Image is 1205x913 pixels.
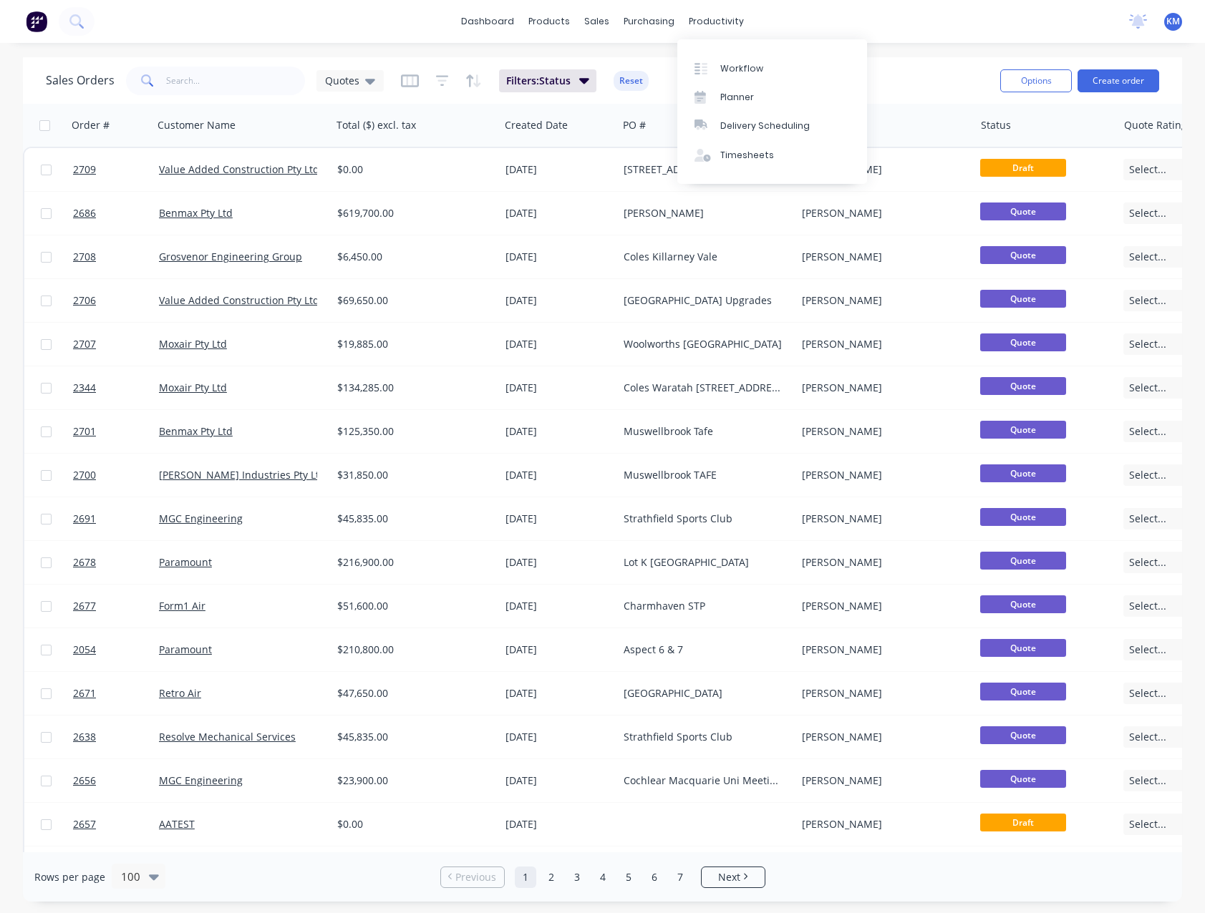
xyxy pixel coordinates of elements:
[159,424,233,438] a: Benmax Pty Ltd
[73,773,96,788] span: 2656
[505,643,612,657] div: [DATE]
[1129,817,1166,831] span: Select...
[455,870,496,884] span: Previous
[73,454,159,497] a: 2700
[325,73,359,88] span: Quotes
[73,817,96,831] span: 2657
[541,866,562,888] a: Page 2
[981,118,1011,132] div: Status
[159,512,243,525] a: MGC Engineering
[73,730,96,744] span: 2638
[159,162,319,176] a: Value Added Construction Pty Ltd
[624,162,783,177] div: [STREET_ADDRESS][PERSON_NAME]
[624,512,783,526] div: Strathfield Sports Club
[73,293,96,308] span: 2706
[624,206,783,220] div: [PERSON_NAME]
[505,118,568,132] div: Created Date
[158,118,236,132] div: Customer Name
[73,643,96,657] span: 2054
[1129,773,1166,788] span: Select...
[720,91,754,104] div: Planner
[1129,599,1166,613] span: Select...
[702,870,765,884] a: Next page
[614,71,649,91] button: Reset
[1129,555,1166,570] span: Select...
[980,683,1066,700] span: Quote
[499,69,596,92] button: Filters:Status
[166,67,306,95] input: Search...
[73,279,159,322] a: 2706
[159,599,205,612] a: Form1 Air
[159,817,195,831] a: AATEST
[720,62,763,75] div: Workflow
[616,11,682,32] div: purchasing
[1124,118,1187,132] div: Quote Rating
[337,773,486,788] div: $23,900.00
[802,381,961,395] div: [PERSON_NAME]
[980,246,1066,264] span: Quote
[802,337,961,351] div: [PERSON_NAME]
[73,148,159,191] a: 2709
[337,468,486,482] div: $31,850.00
[624,643,783,657] div: Aspect 6 & 7
[802,162,961,177] div: [PERSON_NAME]
[46,74,115,87] h1: Sales Orders
[802,293,961,308] div: [PERSON_NAME]
[980,202,1066,220] span: Quote
[159,773,243,787] a: MGC Engineering
[802,424,961,439] div: [PERSON_NAME]
[337,424,486,439] div: $125,350.00
[1129,162,1166,177] span: Select...
[624,599,783,613] div: Charmhaven STP
[73,512,96,526] span: 2691
[720,149,774,162] div: Timesheets
[159,686,201,700] a: Retro Air
[337,730,486,744] div: $45,835.00
[624,381,783,395] div: Coles Waratah [STREET_ADDRESS]
[159,643,212,656] a: Paramount
[159,555,212,569] a: Paramount
[73,192,159,235] a: 2686
[618,866,639,888] a: Page 5
[505,337,612,351] div: [DATE]
[505,512,612,526] div: [DATE]
[505,206,612,220] div: [DATE]
[802,206,961,220] div: [PERSON_NAME]
[435,866,771,888] ul: Pagination
[159,730,296,743] a: Resolve Mechanical Services
[72,118,110,132] div: Order #
[1129,468,1166,482] span: Select...
[34,870,105,884] span: Rows per page
[624,555,783,570] div: Lot K [GEOGRAPHIC_DATA]
[682,11,751,32] div: productivity
[337,817,486,831] div: $0.00
[802,250,961,264] div: [PERSON_NAME]
[505,730,612,744] div: [DATE]
[337,337,486,351] div: $19,885.00
[73,323,159,366] a: 2707
[1078,69,1159,92] button: Create order
[505,162,612,177] div: [DATE]
[980,770,1066,788] span: Quote
[73,555,96,570] span: 2678
[159,337,227,351] a: Moxair Pty Ltd
[73,759,159,802] a: 2656
[73,686,96,700] span: 2671
[159,381,227,394] a: Moxair Pty Ltd
[1129,293,1166,308] span: Select...
[718,870,740,884] span: Next
[802,555,961,570] div: [PERSON_NAME]
[73,541,159,584] a: 2678
[720,119,810,132] div: Delivery Scheduling
[26,11,47,32] img: Factory
[980,377,1066,395] span: Quote
[644,866,665,888] a: Page 6
[1129,686,1166,700] span: Select...
[337,162,486,177] div: $0.00
[73,803,159,846] a: 2657
[624,686,783,700] div: [GEOGRAPHIC_DATA]
[1000,69,1072,92] button: Options
[73,235,159,278] a: 2708
[505,773,612,788] div: [DATE]
[980,595,1066,613] span: Quote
